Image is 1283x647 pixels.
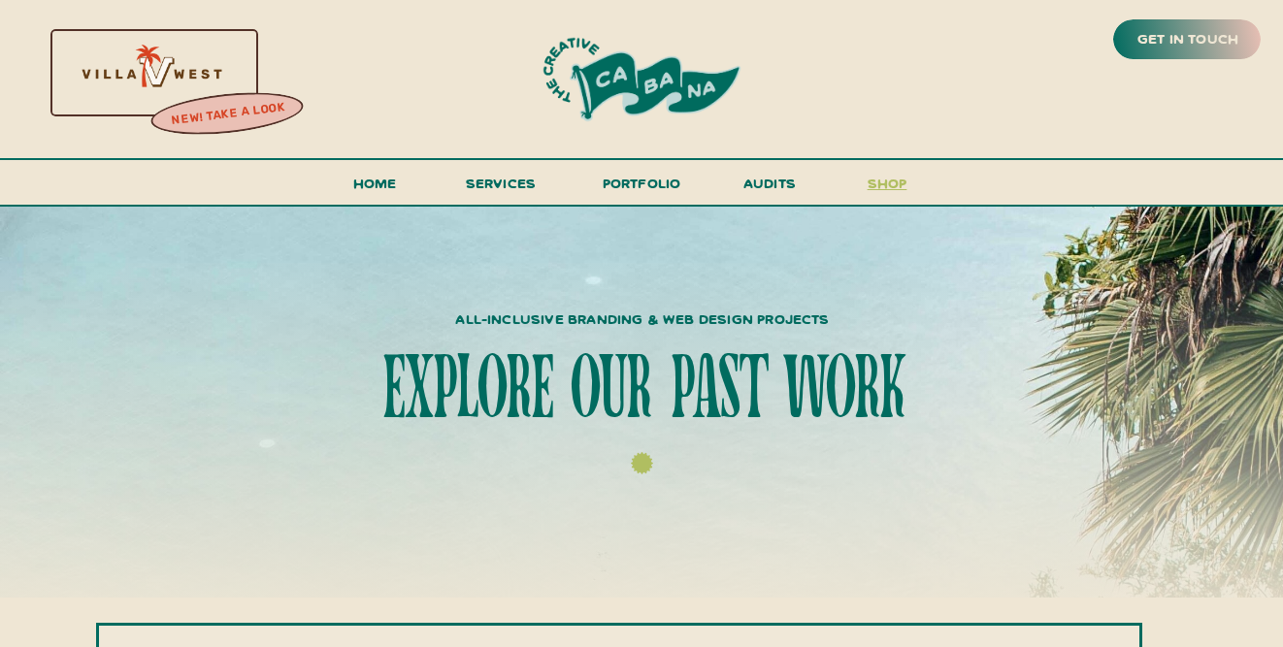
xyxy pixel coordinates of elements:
[466,174,537,192] span: services
[740,171,799,205] a: audits
[148,95,308,134] a: new! take a look
[596,171,687,207] a: portfolio
[1134,26,1242,53] a: get in touch
[345,171,405,207] a: Home
[840,171,934,205] a: shop
[460,171,542,207] a: services
[380,307,905,325] p: all-inclusive branding & web design projects
[306,348,977,435] h1: explore our past work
